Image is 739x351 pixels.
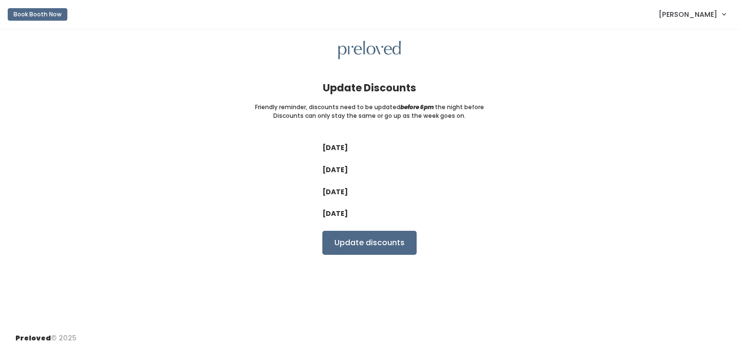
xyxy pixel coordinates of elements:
label: [DATE] [322,165,348,175]
h4: Update Discounts [323,82,416,93]
label: [DATE] [322,187,348,197]
a: Book Booth Now [8,4,67,25]
small: Friendly reminder, discounts need to be updated the night before [255,103,484,112]
small: Discounts can only stay the same or go up as the week goes on. [273,112,466,120]
label: [DATE] [322,143,348,153]
input: Update discounts [322,231,417,255]
i: before 6pm [400,103,434,111]
div: © 2025 [15,326,76,343]
img: preloved logo [338,41,401,60]
span: [PERSON_NAME] [659,9,717,20]
label: [DATE] [322,209,348,219]
span: Preloved [15,333,51,343]
a: [PERSON_NAME] [649,4,735,25]
button: Book Booth Now [8,8,67,21]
